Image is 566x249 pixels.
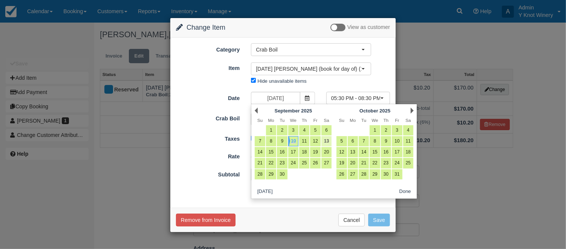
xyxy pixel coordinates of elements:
[255,169,265,179] a: 28
[251,43,371,56] button: Crab Boil
[310,158,320,168] a: 26
[348,136,358,146] a: 6
[288,125,298,135] a: 3
[324,118,329,123] span: Saturday
[321,158,332,168] a: 27
[251,62,371,75] button: [DATE] [PERSON_NAME] (book for day of) (116)
[403,147,413,157] a: 18
[170,43,245,54] label: Category
[170,168,245,179] label: Subtotal
[403,125,413,135] a: 4
[359,147,369,157] a: 14
[392,147,402,157] a: 17
[299,136,309,146] a: 11
[403,136,413,146] a: 11
[321,125,332,135] a: 6
[288,147,298,157] a: 17
[254,187,275,197] button: [DATE]
[348,169,358,179] a: 27
[411,108,414,114] a: Next
[347,24,390,30] span: View as customer
[337,158,347,168] a: 19
[359,158,369,168] a: 21
[339,118,344,123] span: Sunday
[403,158,413,168] a: 25
[280,118,285,123] span: Tuesday
[370,147,380,157] a: 15
[370,169,380,179] a: 29
[170,150,245,161] label: Rate
[266,169,276,179] a: 29
[255,108,258,114] a: Prev
[245,151,396,163] div: 2 @ $85.00
[370,158,380,168] a: 22
[331,94,380,102] span: 05:30 PM - 08:30 PM
[277,136,287,146] a: 9
[257,78,306,84] label: Hide unavailable items
[310,136,320,146] a: 12
[348,158,358,168] a: 20
[396,187,414,197] button: Done
[392,136,402,146] a: 10
[381,158,391,168] a: 23
[277,147,287,157] a: 16
[337,169,347,179] a: 26
[310,147,320,157] a: 19
[321,147,332,157] a: 20
[337,136,347,146] a: 5
[370,125,380,135] a: 1
[268,118,274,123] span: Monday
[361,118,366,123] span: Tuesday
[395,118,399,123] span: Friday
[255,158,265,168] a: 21
[392,169,402,179] a: 31
[275,108,300,114] span: September
[170,132,245,143] label: Taxes
[338,214,365,226] button: Cancel
[266,125,276,135] a: 1
[170,92,245,102] label: Date
[379,108,390,114] span: 2025
[170,112,245,123] label: Crab Boil
[255,147,265,157] a: 14
[370,136,380,146] a: 8
[299,125,309,135] a: 4
[288,158,298,168] a: 24
[301,108,312,114] span: 2025
[277,169,287,179] a: 30
[310,125,320,135] a: 5
[381,125,391,135] a: 2
[255,136,265,146] a: 7
[299,147,309,157] a: 18
[266,136,276,146] a: 8
[392,125,402,135] a: 3
[359,136,369,146] a: 7
[256,65,361,73] span: [DATE] [PERSON_NAME] (book for day of) (116)
[381,136,391,146] a: 9
[290,118,297,123] span: Wednesday
[372,118,378,123] span: Wednesday
[176,214,236,226] button: Remove from Invoice
[381,169,391,179] a: 30
[405,118,411,123] span: Saturday
[326,92,390,105] button: 05:30 PM - 08:30 PM
[266,147,276,157] a: 15
[348,147,358,157] a: 13
[187,24,225,31] span: Change Item
[288,136,298,146] a: 10
[277,125,287,135] a: 2
[257,118,263,123] span: Sunday
[321,136,332,146] a: 13
[314,118,318,123] span: Friday
[299,158,309,168] a: 25
[384,118,389,123] span: Thursday
[359,108,378,114] span: October
[368,214,390,226] button: Save
[256,46,361,53] span: Crab Boil
[170,62,245,72] label: Item
[302,118,307,123] span: Thursday
[392,158,402,168] a: 24
[266,158,276,168] a: 22
[277,158,287,168] a: 23
[359,169,369,179] a: 28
